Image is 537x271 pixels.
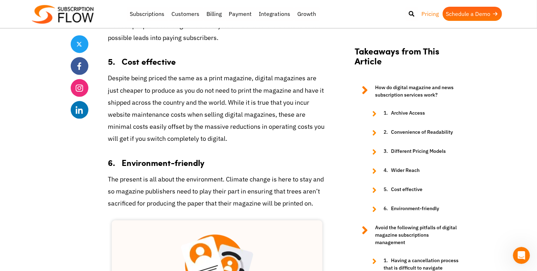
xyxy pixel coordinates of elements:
a: Subscriptions [127,7,168,21]
a: 5. Cost effective [366,186,460,194]
h3: 5. Cost effective [108,49,326,67]
a: Schedule a Demo [443,7,502,21]
a: Customers [168,7,203,21]
a: 4. Wider Reach [366,167,460,175]
a: 1. Archive Access [366,109,460,118]
a: 6. Environment-friendly [366,205,460,213]
iframe: Intercom live chat [513,247,530,264]
h3: 6. Environment-friendly [108,150,326,168]
p: Despite being priced the same as a print magazine, digital magazines are just cheaper to produce ... [108,72,326,145]
img: Subscriptionflow [32,5,94,24]
a: Billing [203,7,226,21]
a: Payment [226,7,256,21]
a: Growth [294,7,320,21]
a: 3. Different Pricing Models [366,148,460,156]
a: Avoid the following pitfalls of digital magazine subscriptions management [355,224,460,246]
a: Pricing [418,7,443,21]
a: 2. Convenience of Readability [366,128,460,137]
a: Integrations [256,7,294,21]
h2: Takeaways from This Article [355,46,460,73]
p: The present is all about the environment. Climate change is here to stay and so magazine publishe... [108,173,326,210]
a: How do digital magazine and news subscription services work? [355,84,460,99]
